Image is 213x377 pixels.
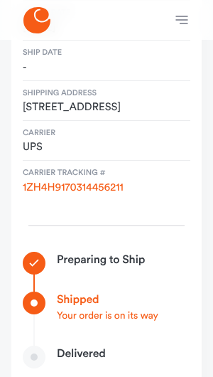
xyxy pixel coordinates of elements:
[57,309,190,323] p: Your order is on its way
[23,168,190,180] span: Carrier Tracking #
[23,48,190,60] span: Ship date
[23,182,124,193] a: 1ZH4H9170314456211
[23,141,190,154] span: UPS
[57,292,190,309] strong: Shipped
[23,128,190,140] span: Carrier
[23,101,190,115] span: [STREET_ADDRESS]
[57,346,190,363] strong: Delivered
[57,252,190,269] strong: Preparing to Ship
[23,61,190,75] span: -
[23,88,190,100] span: Shipping address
